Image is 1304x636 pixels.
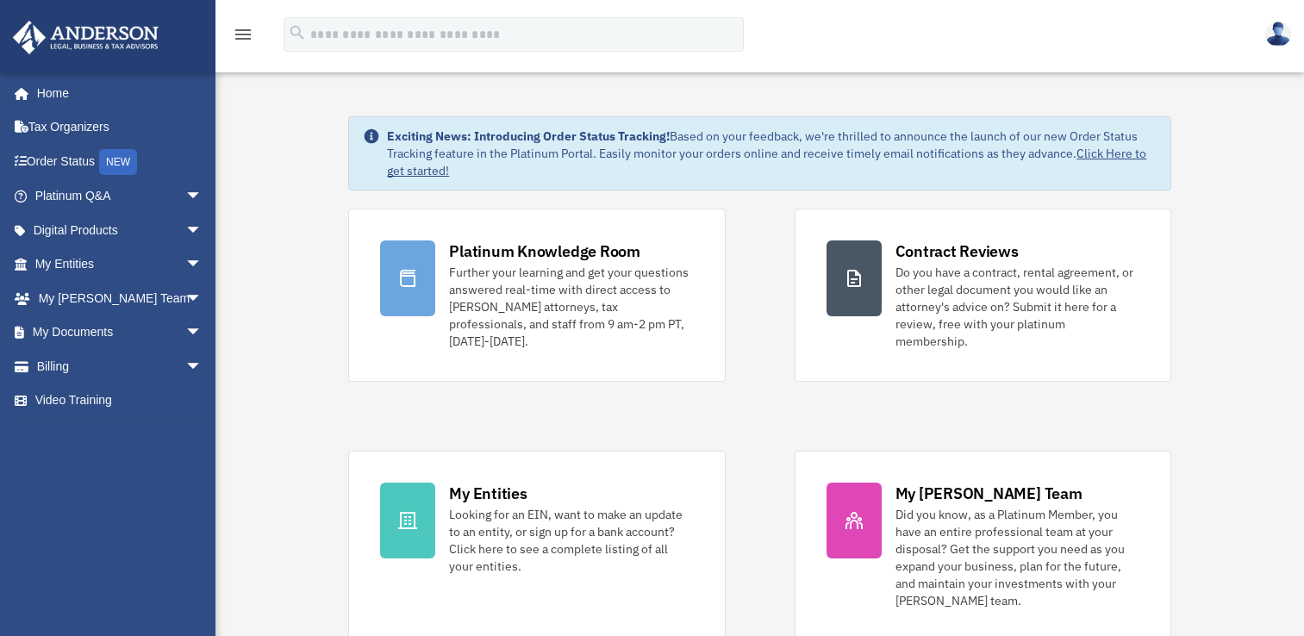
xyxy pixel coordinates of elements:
a: Home [12,76,220,110]
i: search [288,23,307,42]
a: Contract Reviews Do you have a contract, rental agreement, or other legal document you would like... [795,209,1171,382]
a: Digital Productsarrow_drop_down [12,213,228,247]
a: My Entitiesarrow_drop_down [12,247,228,282]
span: arrow_drop_down [185,247,220,283]
a: Click Here to get started! [387,146,1146,178]
div: My Entities [449,483,527,504]
span: arrow_drop_down [185,213,220,248]
a: My [PERSON_NAME] Teamarrow_drop_down [12,281,228,315]
div: Do you have a contract, rental agreement, or other legal document you would like an attorney's ad... [895,264,1139,350]
div: Looking for an EIN, want to make an update to an entity, or sign up for a bank account? Click her... [449,506,693,575]
div: Further your learning and get your questions answered real-time with direct access to [PERSON_NAM... [449,264,693,350]
span: arrow_drop_down [185,281,220,316]
div: Based on your feedback, we're thrilled to announce the launch of our new Order Status Tracking fe... [387,128,1156,179]
a: Order StatusNEW [12,144,228,179]
a: My Documentsarrow_drop_down [12,315,228,350]
a: Video Training [12,383,228,418]
div: NEW [99,149,137,175]
a: Platinum Knowledge Room Further your learning and get your questions answered real-time with dire... [348,209,725,382]
div: Platinum Knowledge Room [449,240,640,262]
span: arrow_drop_down [185,315,220,351]
span: arrow_drop_down [185,349,220,384]
img: User Pic [1265,22,1291,47]
div: Contract Reviews [895,240,1019,262]
a: Tax Organizers [12,110,228,145]
span: arrow_drop_down [185,179,220,215]
i: menu [233,24,253,45]
a: menu [233,30,253,45]
strong: Exciting News: Introducing Order Status Tracking! [387,128,670,144]
img: Anderson Advisors Platinum Portal [8,21,164,54]
a: Billingarrow_drop_down [12,349,228,383]
a: Platinum Q&Aarrow_drop_down [12,179,228,214]
div: My [PERSON_NAME] Team [895,483,1083,504]
div: Did you know, as a Platinum Member, you have an entire professional team at your disposal? Get th... [895,506,1139,609]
